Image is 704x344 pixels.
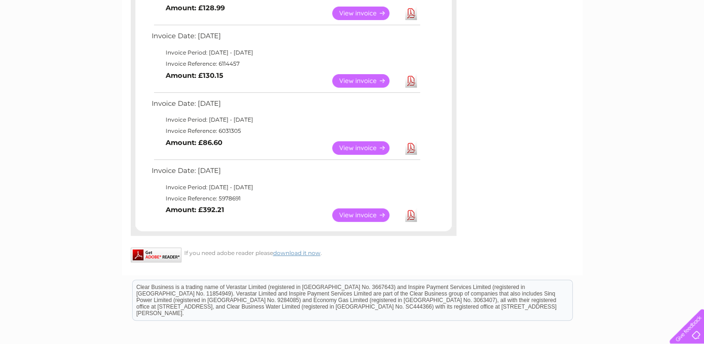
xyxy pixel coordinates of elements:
a: Water [540,40,558,47]
div: Clear Business is a trading name of Verastar Limited (registered in [GEOGRAPHIC_DATA] No. 3667643... [133,5,572,45]
a: Download [405,141,417,155]
b: Amount: £130.15 [166,71,223,80]
td: Invoice Date: [DATE] [149,165,422,182]
td: Invoice Date: [DATE] [149,97,422,115]
td: Invoice Reference: 5978691 [149,193,422,204]
td: Invoice Date: [DATE] [149,30,422,47]
td: Invoice Period: [DATE] - [DATE] [149,182,422,193]
a: Energy [563,40,584,47]
a: View [332,74,401,88]
a: Download [405,74,417,88]
b: Amount: £86.60 [166,138,222,147]
b: Amount: £392.21 [166,206,224,214]
a: Download [405,7,417,20]
b: Amount: £128.99 [166,4,225,12]
td: Invoice Reference: 6031305 [149,125,422,137]
a: Download [405,208,417,222]
td: Invoice Period: [DATE] - [DATE] [149,47,422,58]
a: View [332,208,401,222]
a: 0333 014 3131 [529,5,593,16]
a: Contact [642,40,665,47]
a: View [332,141,401,155]
a: Blog [623,40,637,47]
a: download it now [273,249,321,256]
a: View [332,7,401,20]
div: If you need adobe reader please . [131,248,456,256]
a: Telecoms [590,40,617,47]
td: Invoice Period: [DATE] - [DATE] [149,114,422,125]
img: logo.png [25,24,72,53]
td: Invoice Reference: 6114457 [149,58,422,69]
a: Log out [673,40,695,47]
